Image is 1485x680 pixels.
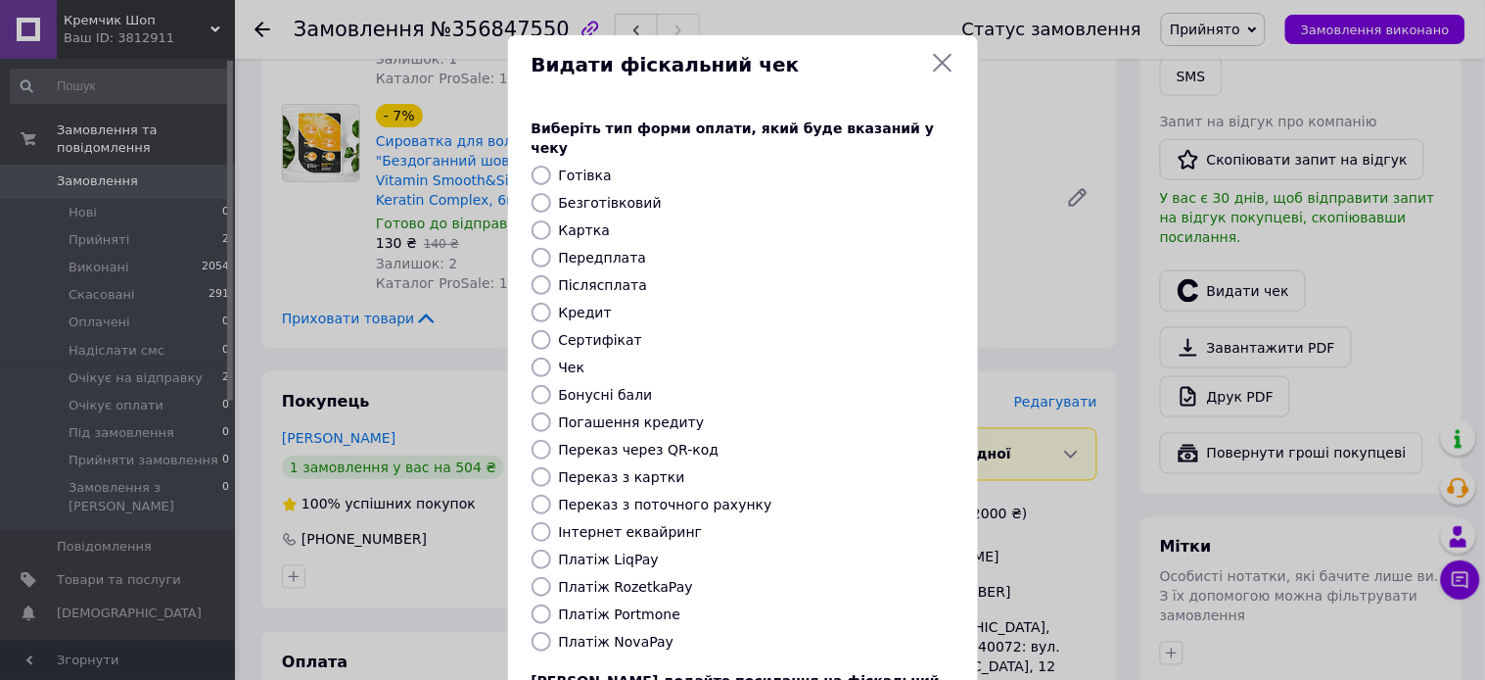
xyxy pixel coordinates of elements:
[559,442,719,458] label: Переказ через QR-код
[559,168,612,183] label: Готівка
[559,195,662,211] label: Безготівковий
[559,360,585,375] label: Чек
[559,387,653,403] label: Бонусні бали
[559,414,705,430] label: Погашення кредиту
[559,607,681,622] label: Платіж Portmone
[559,634,674,650] label: Платіж NovaPay
[559,222,611,238] label: Картка
[559,332,643,348] label: Сертифікат
[559,579,693,595] label: Платіж RozetkaPay
[559,250,647,266] label: Передплата
[532,51,923,79] span: Видати фіскальний чек
[559,277,648,293] label: Післясплата
[532,121,935,156] span: Виберіть тип форми оплати, який буде вказаний у чеку
[559,469,685,485] label: Переказ з картки
[559,497,772,512] label: Переказ з поточного рахунку
[559,552,659,567] label: Платіж LiqPay
[559,524,703,540] label: Інтернет еквайринг
[559,305,612,320] label: Кредит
